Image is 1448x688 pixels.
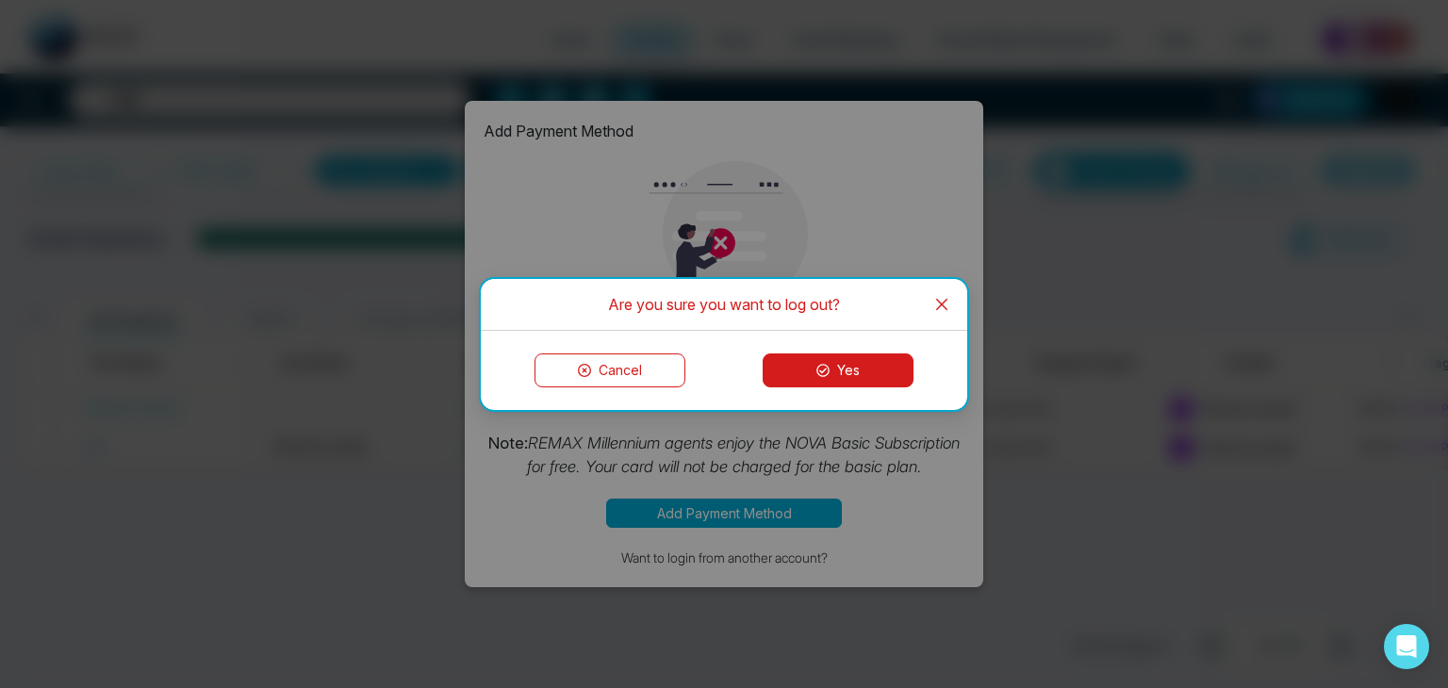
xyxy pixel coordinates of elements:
[503,294,945,315] div: Are you sure you want to log out?
[763,353,913,387] button: Yes
[1384,624,1429,669] div: Open Intercom Messenger
[916,279,967,330] button: Close
[934,297,949,312] span: close
[535,353,685,387] button: Cancel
